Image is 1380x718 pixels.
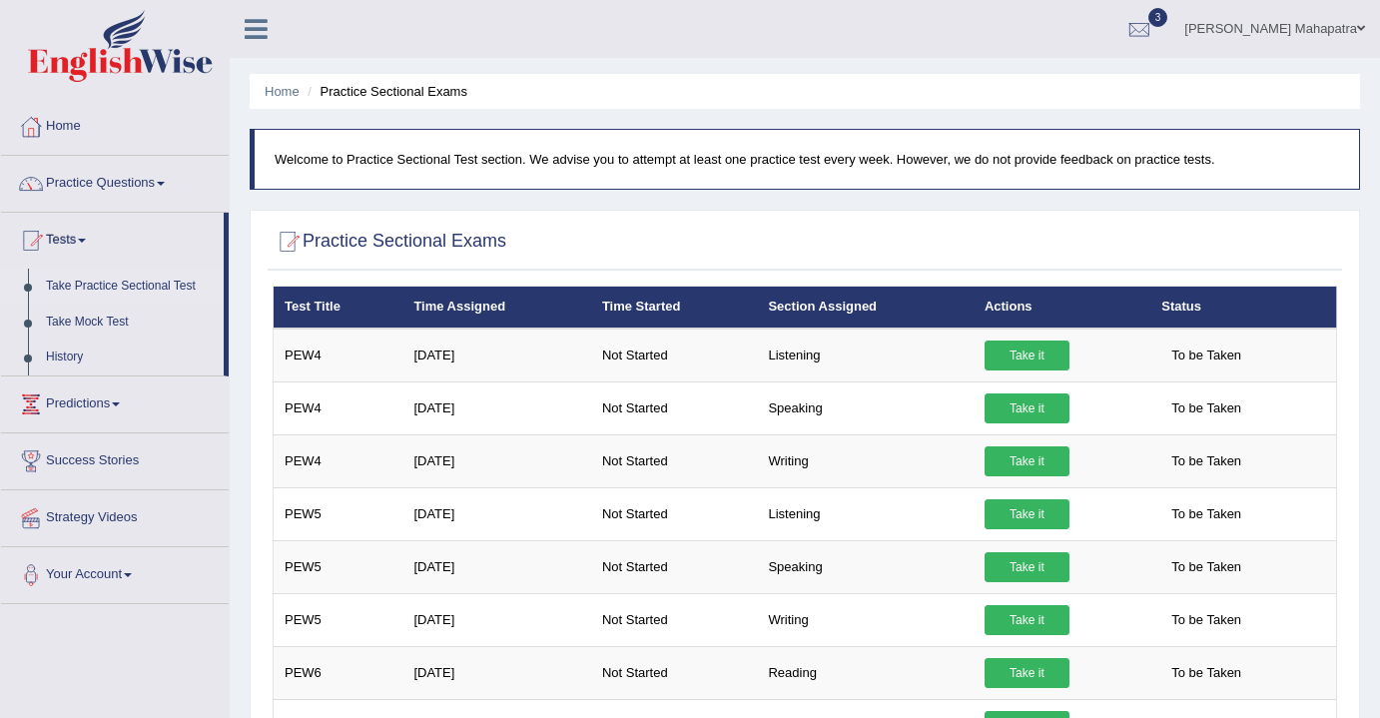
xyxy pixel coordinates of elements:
td: PEW5 [274,593,403,646]
a: History [37,340,224,375]
a: Strategy Videos [1,490,229,540]
td: Not Started [591,487,758,540]
a: Take it [985,499,1069,529]
a: Take Mock Test [37,305,224,341]
td: Listening [757,329,973,382]
a: Practice Questions [1,156,229,206]
a: Tests [1,213,224,263]
span: To be Taken [1161,446,1251,476]
span: To be Taken [1161,393,1251,423]
td: [DATE] [402,487,591,540]
th: Time Started [591,287,758,329]
th: Section Assigned [757,287,973,329]
a: Take it [985,393,1069,423]
td: [DATE] [402,646,591,699]
span: 3 [1148,8,1168,27]
td: PEW4 [274,434,403,487]
span: To be Taken [1161,499,1251,529]
td: PEW5 [274,487,403,540]
a: Your Account [1,547,229,597]
th: Status [1150,287,1336,329]
span: To be Taken [1161,341,1251,370]
a: Take it [985,658,1069,688]
td: PEW5 [274,540,403,593]
td: Not Started [591,540,758,593]
h2: Practice Sectional Exams [273,227,506,257]
td: Speaking [757,540,973,593]
a: Home [1,99,229,149]
span: To be Taken [1161,605,1251,635]
span: To be Taken [1161,658,1251,688]
p: Welcome to Practice Sectional Test section. We advise you to attempt at least one practice test e... [275,150,1339,169]
a: Success Stories [1,433,229,483]
td: Speaking [757,381,973,434]
td: PEW6 [274,646,403,699]
a: Take it [985,552,1069,582]
th: Actions [974,287,1150,329]
td: [DATE] [402,593,591,646]
span: To be Taken [1161,552,1251,582]
a: Home [265,84,300,99]
td: PEW4 [274,381,403,434]
td: [DATE] [402,540,591,593]
td: PEW4 [274,329,403,382]
td: Reading [757,646,973,699]
td: Not Started [591,381,758,434]
td: [DATE] [402,434,591,487]
th: Test Title [274,287,403,329]
a: Take it [985,341,1069,370]
th: Time Assigned [402,287,591,329]
td: Not Started [591,329,758,382]
td: Not Started [591,593,758,646]
td: [DATE] [402,329,591,382]
li: Practice Sectional Exams [303,82,467,101]
td: Not Started [591,646,758,699]
td: Writing [757,593,973,646]
a: Take Practice Sectional Test [37,269,224,305]
td: Not Started [591,434,758,487]
a: Take it [985,446,1069,476]
td: Writing [757,434,973,487]
td: Listening [757,487,973,540]
td: [DATE] [402,381,591,434]
a: Predictions [1,376,229,426]
a: Take it [985,605,1069,635]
